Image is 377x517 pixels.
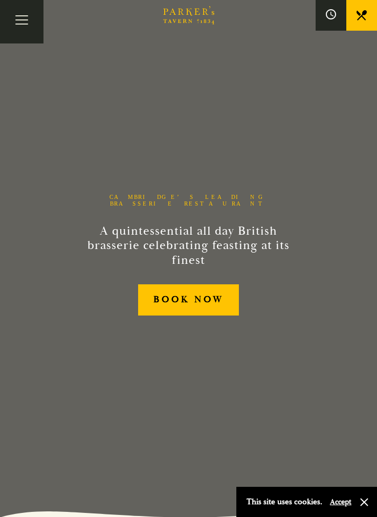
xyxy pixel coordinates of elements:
h2: A quintessential all day British brasserie celebrating feasting at its finest [78,224,299,268]
h1: Cambridge’s Leading Brasserie Restaurant [106,194,272,207]
button: Close and accept [359,497,369,507]
a: BOOK NOW [138,284,239,316]
p: This site uses cookies. [247,494,322,509]
button: Accept [330,497,351,507]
